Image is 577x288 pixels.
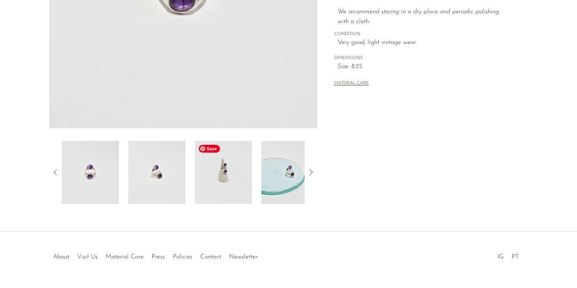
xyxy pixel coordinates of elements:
[128,141,185,204] img: Double Amethyst Ring
[173,254,192,260] a: Policies
[338,38,511,48] span: Very good; light vintage wear.
[53,254,69,260] a: About
[62,141,119,204] img: Double Amethyst Ring
[494,247,523,262] ul: Social Medias
[512,254,519,260] a: PT
[261,141,318,204] img: Double Amethyst Ring
[497,254,504,260] a: IG
[77,254,98,260] a: Visit Us
[49,247,262,262] ul: Quick links
[152,254,165,260] a: Press
[105,254,144,260] a: Material Care
[199,145,220,153] span: Save
[200,254,221,260] a: Contact
[338,62,511,72] span: Size: 8.25
[338,9,499,25] i: We recommend storing in a dry place and periodic polishing with a cloth.
[334,81,369,87] button: MATERIAL CARE
[334,31,511,38] span: CONDITION
[334,55,511,62] span: DIMENSIONS
[195,141,252,204] img: Double Amethyst Ring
